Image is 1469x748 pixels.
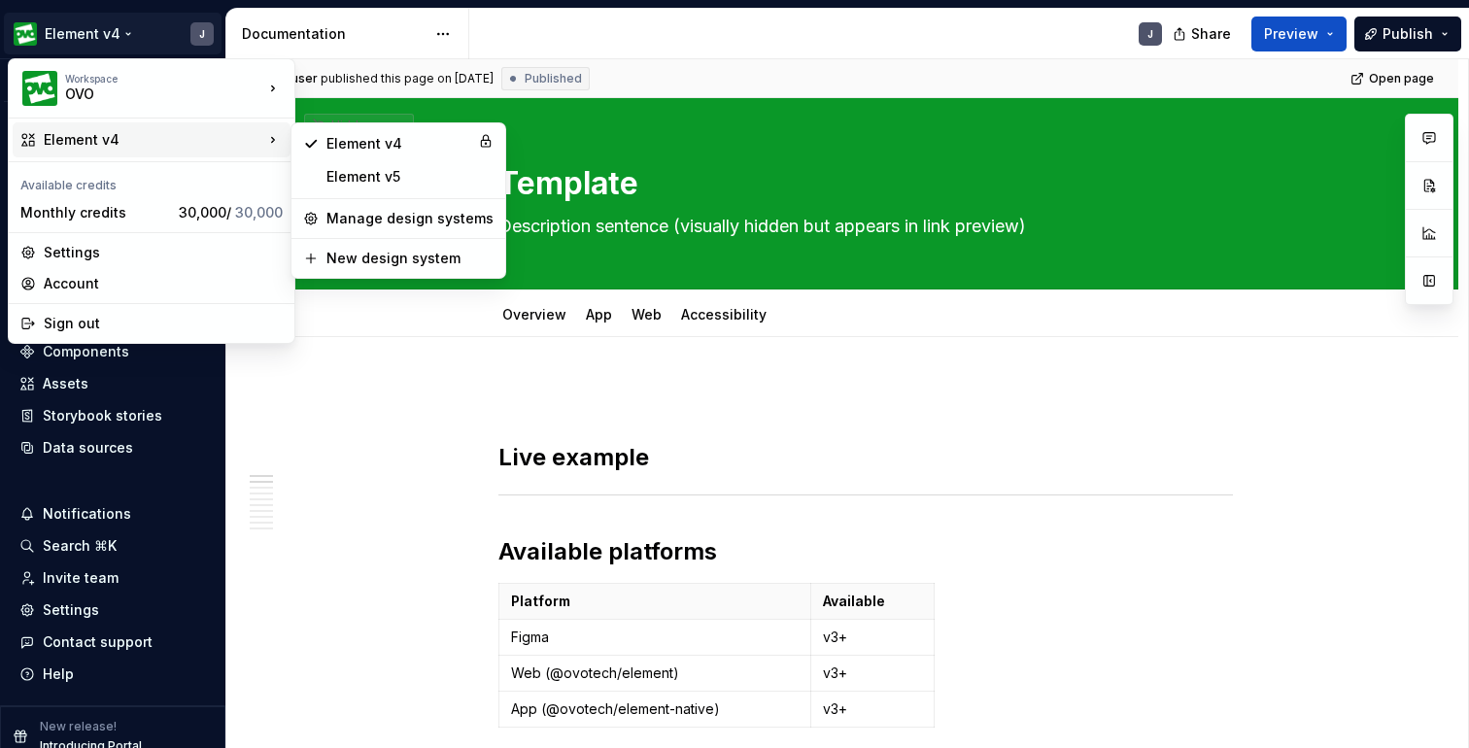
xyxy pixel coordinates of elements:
div: Account [44,274,283,293]
div: Workspace [65,73,263,85]
div: Element v5 [326,167,494,187]
div: Element v4 [44,130,263,150]
div: Available credits [13,166,290,197]
div: Settings [44,243,283,262]
span: 30,000 / [179,204,283,221]
div: Monthly credits [20,203,171,222]
div: New design system [326,249,494,268]
div: Manage design systems [326,209,494,228]
div: Element v4 [326,134,470,153]
div: Sign out [44,314,283,333]
div: OVO [65,85,230,104]
img: a1163231-533e-497d-a445-0e6f5b523c07.png [22,71,57,106]
span: 30,000 [235,204,283,221]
